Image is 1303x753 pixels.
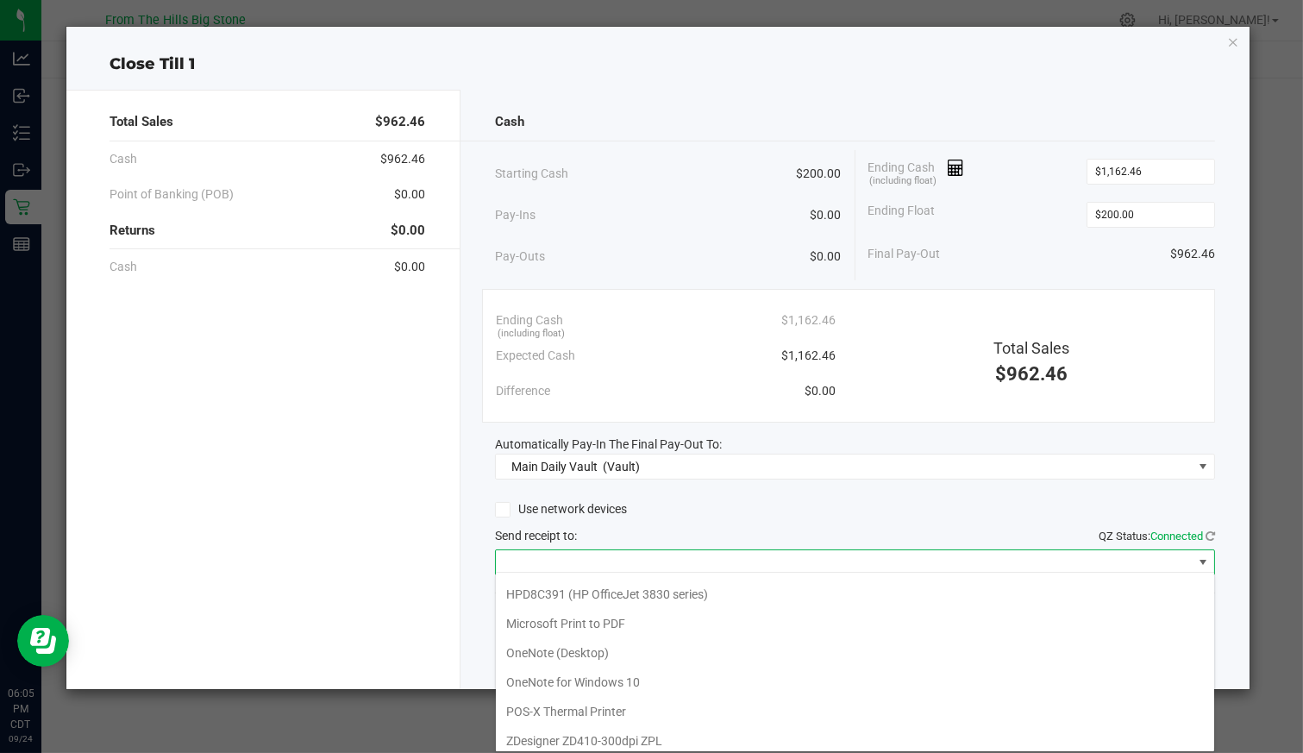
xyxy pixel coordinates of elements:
[110,112,173,132] span: Total Sales
[496,697,1214,726] li: POS-X Thermal Printer
[869,174,937,189] span: (including float)
[495,206,536,224] span: Pay-Ins
[496,311,563,329] span: Ending Cash
[495,248,545,266] span: Pay-Outs
[811,248,842,266] span: $0.00
[1099,530,1215,543] span: QZ Status:
[495,529,577,543] span: Send receipt to:
[868,245,941,263] span: Final Pay-Out
[1170,245,1215,263] span: $962.46
[797,165,842,183] span: $200.00
[498,327,565,342] span: (including float)
[496,347,575,365] span: Expected Cash
[496,580,1214,609] li: HPD8C391 (HP OfficeJet 3830 series)
[391,221,425,241] span: $0.00
[110,212,425,249] div: Returns
[805,382,836,400] span: $0.00
[511,460,598,474] span: Main Daily Vault
[66,53,1249,76] div: Close Till 1
[496,638,1214,668] li: OneNote (Desktop)
[110,185,234,204] span: Point of Banking (POB)
[375,112,425,132] span: $962.46
[811,206,842,224] span: $0.00
[995,363,1068,385] span: $962.46
[495,500,627,518] label: Use network devices
[110,150,137,168] span: Cash
[495,112,524,132] span: Cash
[394,185,425,204] span: $0.00
[868,202,936,228] span: Ending Float
[496,382,550,400] span: Difference
[781,347,836,365] span: $1,162.46
[17,615,69,667] iframe: Resource center
[495,437,722,451] span: Automatically Pay-In The Final Pay-Out To:
[993,339,1069,357] span: Total Sales
[868,159,965,185] span: Ending Cash
[603,460,640,474] span: (Vault)
[380,150,425,168] span: $962.46
[110,258,137,276] span: Cash
[394,258,425,276] span: $0.00
[1150,530,1203,543] span: Connected
[495,165,568,183] span: Starting Cash
[496,609,1214,638] li: Microsoft Print to PDF
[496,668,1214,697] li: OneNote for Windows 10
[781,311,836,329] span: $1,162.46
